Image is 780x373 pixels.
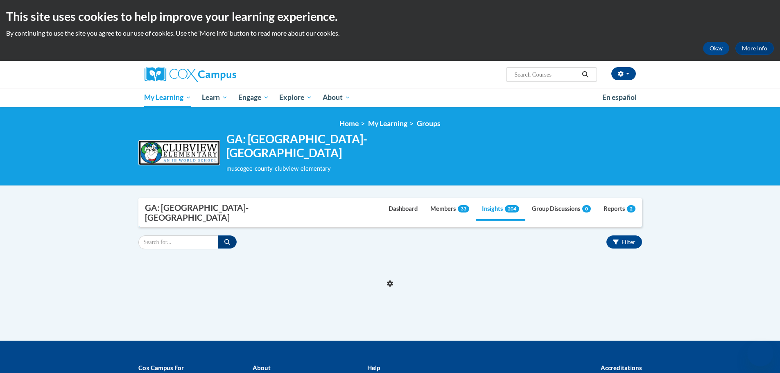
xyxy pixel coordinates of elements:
[597,199,642,221] a: Reports2
[253,364,271,371] b: About
[476,199,525,221] a: Insights204
[339,119,359,128] a: Home
[226,164,472,173] div: muscogee-county-clubview-elementary
[139,88,197,107] a: My Learning
[368,119,407,128] a: My Learning
[458,205,469,212] span: 33
[505,205,519,212] span: 204
[622,238,635,245] span: Filter
[382,199,424,221] a: Dashboard
[513,70,579,79] input: Search Courses
[279,93,312,102] span: Explore
[274,88,317,107] a: Explore
[6,8,774,25] h2: This site uses cookies to help improve your learning experience.
[145,203,309,223] div: GA: [GEOGRAPHIC_DATA]-[GEOGRAPHIC_DATA]
[6,29,774,38] p: By continuing to use the site you agree to our use of cookies. Use the ‘More info’ button to read...
[197,88,233,107] a: Learn
[526,199,597,221] a: Group Discussions0
[417,119,441,128] a: Groups
[226,132,472,160] h2: GA: [GEOGRAPHIC_DATA]-[GEOGRAPHIC_DATA]
[424,199,475,221] a: Members33
[233,88,274,107] a: Engage
[132,88,648,107] div: Main menu
[602,93,637,102] span: En español
[238,93,269,102] span: Engage
[582,205,591,212] span: 0
[747,340,773,366] iframe: Button to launch messaging window
[601,364,642,371] b: Accreditations
[579,70,591,79] button: Search
[627,205,635,212] span: 2
[317,88,356,107] a: About
[138,235,218,249] input: Search
[218,235,237,249] button: Search
[138,364,184,371] b: Cox Campus For
[367,364,380,371] b: Help
[735,42,774,55] a: More Info
[606,235,642,249] button: Filter
[597,89,642,106] a: En español
[202,93,228,102] span: Learn
[144,93,191,102] span: My Learning
[145,67,236,82] img: Cox Campus
[611,67,636,80] button: Account Settings
[703,42,729,55] button: Okay
[323,93,350,102] span: About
